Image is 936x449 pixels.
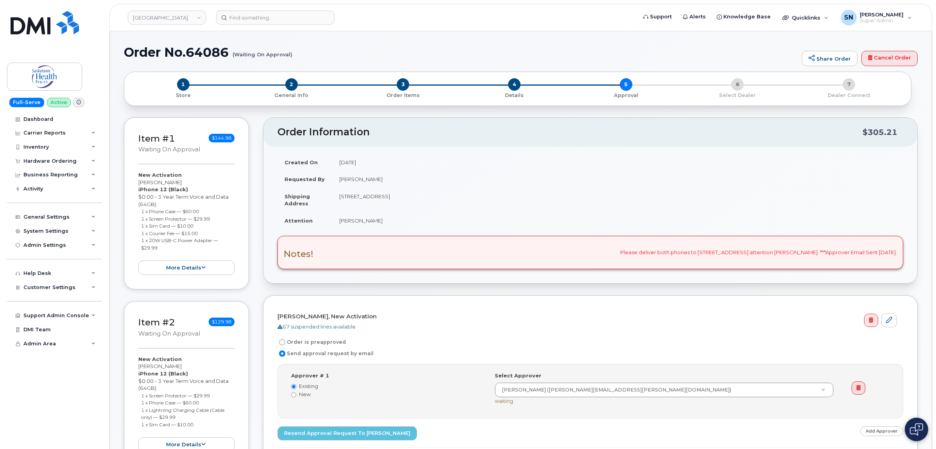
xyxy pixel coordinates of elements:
strong: iPhone 12 (Black) [138,186,188,192]
strong: New Activation [138,356,182,362]
h3: Notes! [284,249,313,259]
p: General Info [239,92,344,99]
p: Store [134,92,233,99]
a: Resend Approval Request to [PERSON_NAME] [277,426,417,441]
strong: Requested By [285,176,325,182]
small: 1 x Courier Fee — $15.00 [141,230,198,236]
small: 1 x Screen Protector — $29.99 [141,393,210,399]
label: Order is preapproved [277,338,346,347]
span: 4 [508,78,521,91]
span: $129.98 [209,318,234,326]
a: 3 Order Items [347,91,459,99]
strong: Shipping Address [285,193,310,207]
label: Select Approver [495,372,541,379]
small: 1 x 20W USB-C Power Adapter — $29.99 [141,237,218,251]
a: Cancel Order [861,51,918,66]
a: Add Approver [860,426,903,436]
a: 2 General Info [236,91,347,99]
a: [PERSON_NAME] ([PERSON_NAME][EMAIL_ADDRESS][PERSON_NAME][DOMAIN_NAME]) [495,383,833,397]
a: 1 Store [131,91,236,99]
label: Send approval request by email [277,349,374,358]
small: 1 x Screen Protector — $29.99 [141,216,210,222]
input: New [291,392,296,397]
p: Details [462,92,567,99]
td: [DATE] [332,154,903,171]
a: 4 Details [459,91,570,99]
span: 3 [397,78,409,91]
span: $144.98 [209,134,234,142]
small: 1 x Phone Case — $60.00 [141,400,199,406]
small: Waiting On Approval [138,146,200,153]
small: (Waiting On Approval) [233,45,292,57]
td: [STREET_ADDRESS] [332,188,903,212]
a: Share Order [802,51,857,66]
small: Waiting On Approval [138,330,200,337]
label: Existing [291,383,483,390]
strong: iPhone 12 (Black) [138,370,188,377]
span: 1 [177,78,190,91]
strong: New Activation [138,172,182,178]
small: 1 x Lightning Charging Cable (Cable only) — $29.99 [141,407,224,420]
a: Item #2 [138,317,175,328]
td: [PERSON_NAME] [332,171,903,188]
strong: Attention [285,217,313,224]
td: [PERSON_NAME] [332,212,903,229]
div: $305.21 [863,125,897,140]
span: waiting [495,398,513,404]
h4: [PERSON_NAME], New Activation [277,313,897,320]
input: Existing [291,384,296,389]
p: Order Items [351,92,456,99]
div: 67 suspended lines available. [277,323,897,330]
small: 1 x Sim Card — $10.00 [141,223,193,229]
strong: Created On [285,159,318,165]
div: [PERSON_NAME] $0.00 - 3 Year Term Voice and Data (64GB) [138,171,234,275]
label: Approver # 1 [291,372,329,379]
h1: Order No.64086 [124,45,798,59]
div: Please deliver both phones to [STREET_ADDRESS] attention [PERSON_NAME]. ***Approver Email Sent [D... [277,236,903,269]
small: 1 x Sim Card — $10.00 [141,422,193,427]
span: 2 [285,78,298,91]
span: [PERSON_NAME] ([PERSON_NAME][EMAIL_ADDRESS][PERSON_NAME][DOMAIN_NAME]) [497,386,731,393]
small: 1 x Phone Case — $60.00 [141,208,199,214]
label: New [291,391,483,398]
input: Order is preapproved [279,339,285,345]
input: Send approval request by email [279,350,285,357]
button: more details [138,260,234,275]
img: Open chat [910,423,923,436]
h2: Order Information [277,127,863,138]
a: Item #1 [138,133,175,144]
